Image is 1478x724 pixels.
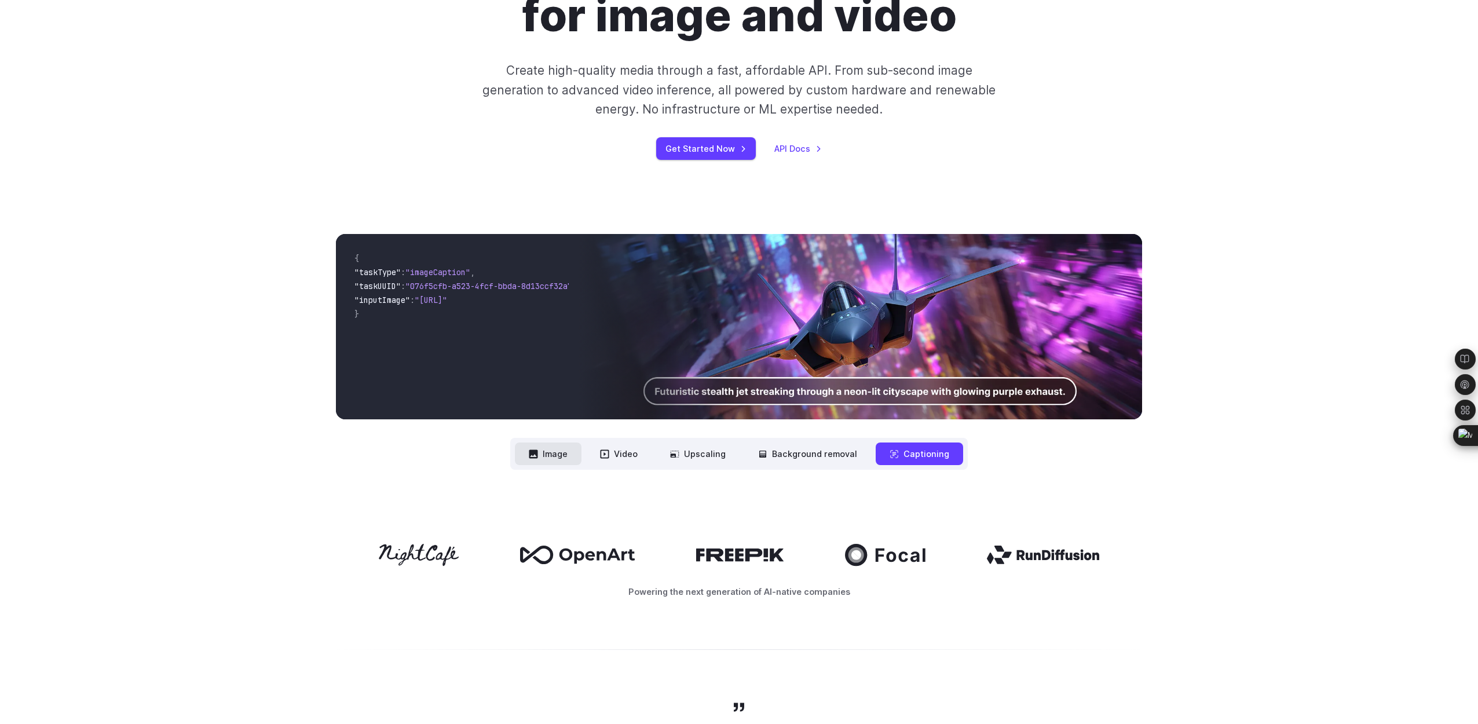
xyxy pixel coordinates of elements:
a: API Docs [774,142,822,155]
span: "taskType" [354,267,401,277]
span: , [470,267,475,277]
span: : [401,281,405,291]
a: Get Started Now [656,137,756,160]
button: Captioning [876,443,963,465]
button: Upscaling [656,443,740,465]
span: { [354,253,359,264]
p: Create high-quality media through a fast, affordable API. From sub-second image generation to adv... [481,61,997,119]
span: : [401,267,405,277]
span: } [354,309,359,319]
span: "[URL]" [415,295,447,305]
span: "imageCaption" [405,267,470,277]
span: "076f5cfb-a523-4fcf-bbda-8d13ccf32a75" [405,281,581,291]
button: Image [515,443,581,465]
button: Background removal [744,443,871,465]
button: Video [586,443,652,465]
span: "inputImage" [354,295,410,305]
span: : [410,295,415,305]
p: Powering the next generation of AI-native companies [336,585,1142,598]
img: Futuristic stealth jet streaking through a neon-lit cityscape with glowing purple exhaust [578,234,1142,419]
span: "taskUUID" [354,281,401,291]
